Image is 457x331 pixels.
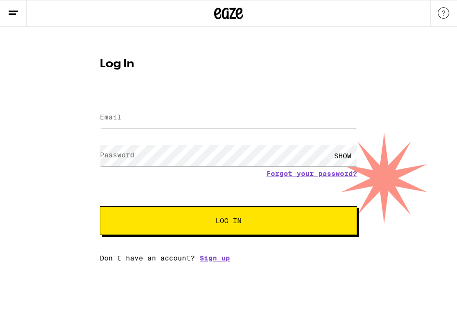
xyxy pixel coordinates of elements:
a: Sign up [200,254,230,262]
button: Log In [100,206,357,235]
input: Email [100,107,357,129]
label: Email [100,113,121,121]
span: Log In [216,217,241,224]
label: Password [100,151,134,159]
div: SHOW [328,145,357,166]
a: Forgot your password? [266,170,357,177]
h1: Log In [100,59,357,70]
div: Don't have an account? [100,254,357,262]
